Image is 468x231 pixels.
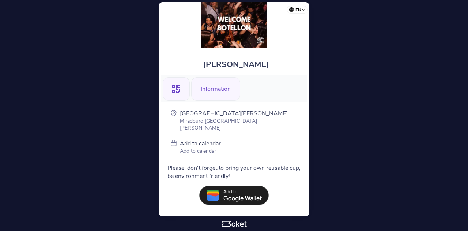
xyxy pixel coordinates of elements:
[180,148,221,154] p: Add to calendar
[180,139,221,156] a: Add to calendar Add to calendar
[203,59,269,70] span: [PERSON_NAME]
[191,77,240,101] div: Information
[180,118,298,131] p: Miradouro [GEOGRAPHIC_DATA][PERSON_NAME]
[180,139,221,148] p: Add to calendar
[180,109,298,118] p: [GEOGRAPHIC_DATA][PERSON_NAME]
[167,164,301,180] span: Please, don't forget to bring your own reusable cup, be environment friendly!
[180,109,298,131] a: [GEOGRAPHIC_DATA][PERSON_NAME] Miradouro [GEOGRAPHIC_DATA][PERSON_NAME]
[191,84,240,92] a: Information
[199,186,269,205] img: en_add_to_google_wallet.5c177d4c.svg
[201,2,267,48] img: Welcome Botellon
